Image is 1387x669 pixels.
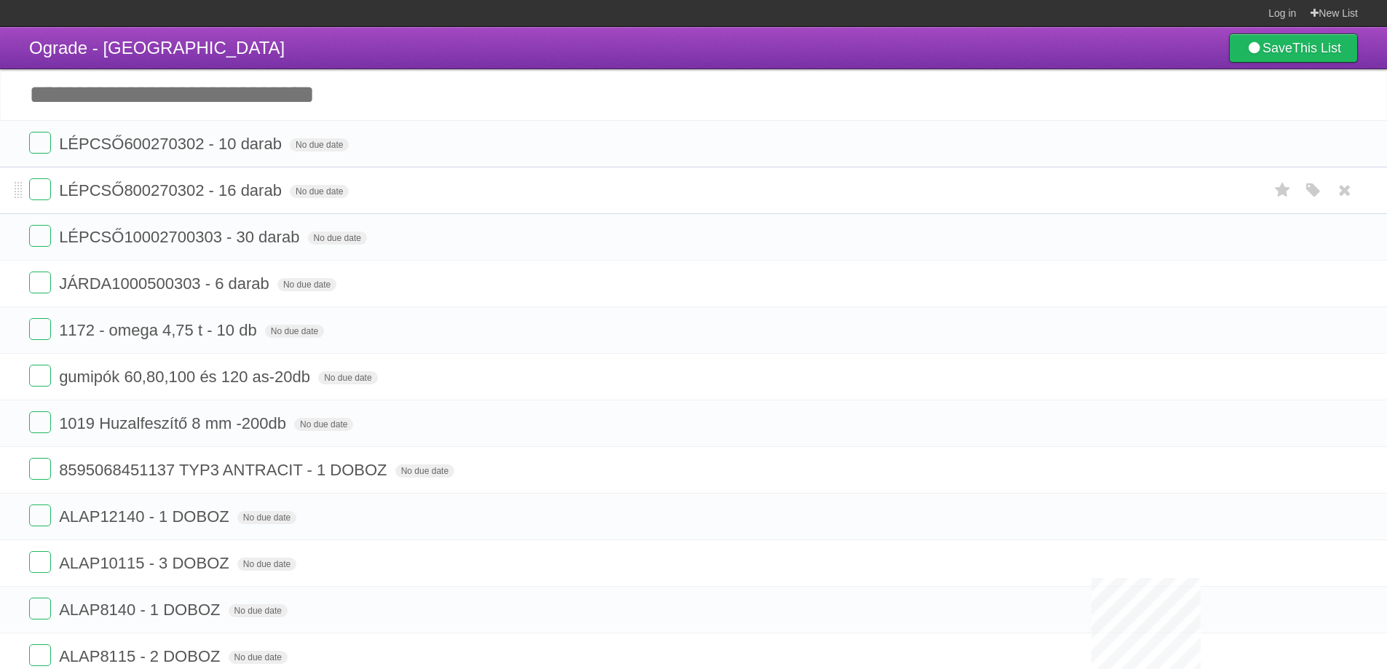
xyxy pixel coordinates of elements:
span: No due date [237,511,296,524]
span: No due date [294,418,353,431]
label: Done [29,551,51,573]
label: Done [29,178,51,200]
span: No due date [237,558,296,571]
label: Done [29,504,51,526]
span: No due date [277,278,336,291]
span: LÉPCSŐ10002700303 - 30 darab [59,228,303,246]
span: No due date [318,371,377,384]
label: Star task [1269,178,1297,202]
span: 8595068451137 TYP3 ANTRACIT - 1 DOBOZ [59,461,390,479]
span: No due date [229,604,288,617]
span: No due date [229,651,288,664]
span: 1172 - omega 4,75 t - 10 db [59,321,261,339]
span: No due date [395,464,454,478]
span: LÉPCSŐ600270302 - 10 darab [59,135,285,153]
span: ALAP8140 - 1 DOBOZ [59,601,224,619]
span: No due date [290,185,349,198]
label: Done [29,644,51,666]
span: No due date [290,138,349,151]
span: gumipók 60,80,100 és 120 as-20db [59,368,314,386]
span: ALAP12140 - 1 DOBOZ [59,507,233,526]
label: Done [29,272,51,293]
span: Ograde - [GEOGRAPHIC_DATA] [29,38,285,58]
span: 1019 Huzalfeszítő 8 mm -200db [59,414,290,432]
span: ALAP8115 - 2 DOBOZ [59,647,224,665]
label: Done [29,318,51,340]
span: LÉPCSŐ800270302 - 16 darab [59,181,285,199]
label: Done [29,598,51,619]
label: Done [29,458,51,480]
label: Done [29,225,51,247]
span: No due date [308,231,367,245]
label: Done [29,411,51,433]
span: No due date [265,325,324,338]
a: SaveThis List [1229,33,1358,63]
span: JÁRDA1000500303 - 6 darab [59,274,273,293]
label: Done [29,365,51,387]
label: Done [29,132,51,154]
b: This List [1292,41,1341,55]
span: ALAP10115 - 3 DOBOZ [59,554,233,572]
